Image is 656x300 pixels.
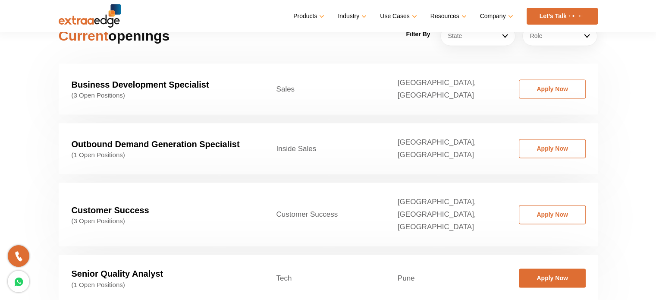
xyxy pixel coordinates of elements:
[406,28,430,41] label: Filter By
[380,10,415,22] a: Use Cases
[264,123,385,174] td: Inside Sales
[72,205,149,215] strong: Customer Success
[519,139,586,158] a: Apply Now
[72,217,251,225] span: (3 Open Positions)
[385,123,506,174] td: [GEOGRAPHIC_DATA], [GEOGRAPHIC_DATA]
[385,63,506,114] td: [GEOGRAPHIC_DATA], [GEOGRAPHIC_DATA]
[519,268,586,287] a: Apply Now
[519,205,586,224] a: Apply Now
[527,8,598,25] a: Let’s Talk
[519,79,586,98] a: Apply Now
[72,92,251,99] span: (3 Open Positions)
[72,139,240,149] strong: Outbound Demand Generation Specialist
[72,281,251,288] span: (1 Open Positions)
[522,26,597,46] a: Role
[59,25,230,46] h2: openings
[430,10,465,22] a: Resources
[338,10,365,22] a: Industry
[264,63,385,114] td: Sales
[59,28,109,44] span: Current
[72,269,163,278] strong: Senior Quality Analyst
[385,183,506,246] td: [GEOGRAPHIC_DATA], [GEOGRAPHIC_DATA], [GEOGRAPHIC_DATA]
[293,10,323,22] a: Products
[440,26,515,46] a: State
[480,10,512,22] a: Company
[72,80,209,89] strong: Business Development Specialist
[264,183,385,246] td: Customer Success
[72,151,251,159] span: (1 Open Positions)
